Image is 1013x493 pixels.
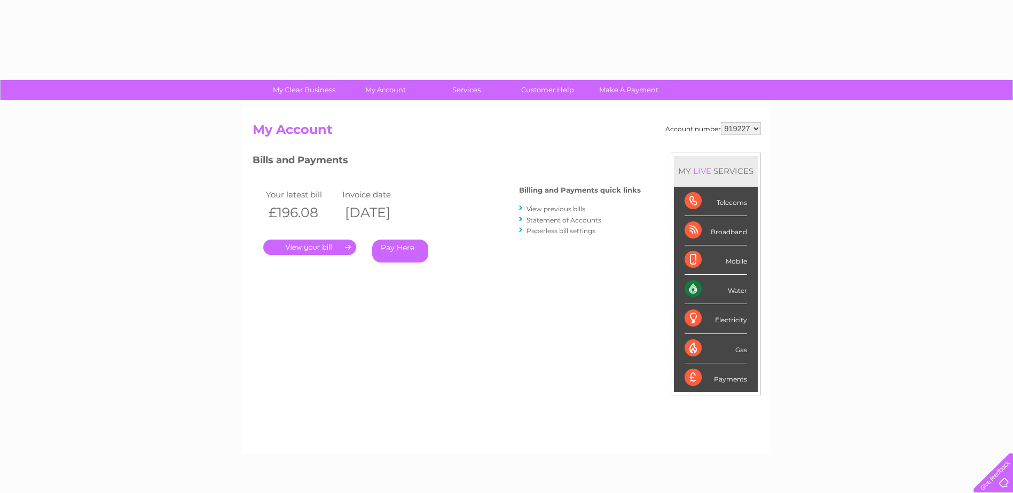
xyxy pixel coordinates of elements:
[527,227,595,235] a: Paperless bill settings
[585,80,673,100] a: Make A Payment
[422,80,511,100] a: Services
[340,187,417,202] td: Invoice date
[685,304,747,333] div: Electricity
[253,153,641,171] h3: Bills and Payments
[341,80,429,100] a: My Account
[527,205,585,213] a: View previous bills
[260,80,348,100] a: My Clear Business
[674,156,758,186] div: MY SERVICES
[372,240,428,263] a: Pay Here
[263,240,356,255] a: .
[665,122,761,135] div: Account number
[519,186,641,194] h4: Billing and Payments quick links
[263,202,340,224] th: £196.08
[691,166,713,176] div: LIVE
[263,187,340,202] td: Your latest bill
[685,245,747,275] div: Mobile
[685,187,747,216] div: Telecoms
[527,216,601,224] a: Statement of Accounts
[253,122,761,142] h2: My Account
[685,275,747,304] div: Water
[685,363,747,392] div: Payments
[685,334,747,363] div: Gas
[685,216,747,245] div: Broadband
[504,80,592,100] a: Customer Help
[340,202,417,224] th: [DATE]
